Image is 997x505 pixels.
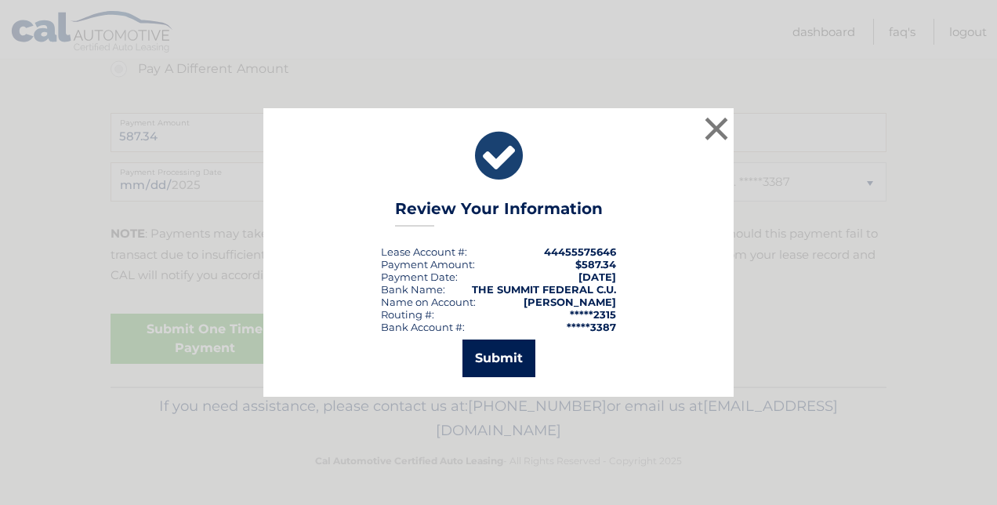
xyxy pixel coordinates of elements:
[381,321,465,333] div: Bank Account #:
[381,245,467,258] div: Lease Account #:
[381,271,455,283] span: Payment Date
[381,296,476,308] div: Name on Account:
[701,113,732,144] button: ×
[544,245,616,258] strong: 44455575646
[472,283,616,296] strong: THE SUMMIT FEDERAL C.U.
[462,340,535,377] button: Submit
[381,271,458,283] div: :
[381,283,445,296] div: Bank Name:
[578,271,616,283] span: [DATE]
[395,199,603,227] h3: Review Your Information
[381,258,475,271] div: Payment Amount:
[381,308,434,321] div: Routing #:
[524,296,616,308] strong: [PERSON_NAME]
[575,258,616,271] span: $587.34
